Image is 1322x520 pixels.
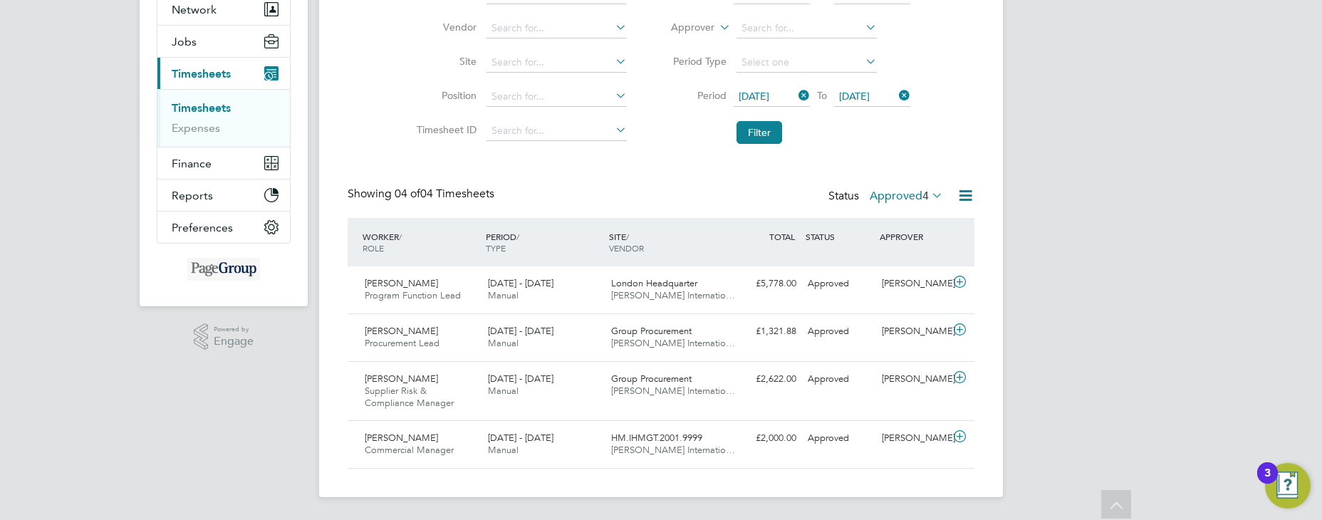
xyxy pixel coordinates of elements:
span: [PERSON_NAME] Internatio… [611,385,735,397]
div: WORKER [359,224,482,261]
label: Vendor [412,21,477,33]
span: Finance [172,157,212,170]
span: To [813,86,831,105]
div: Timesheets [157,89,290,147]
div: Approved [802,272,876,296]
span: [DATE] - [DATE] [488,277,553,289]
span: Commercial Manager [365,444,454,456]
span: Preferences [172,221,233,234]
div: Showing [348,187,497,202]
div: 3 [1264,473,1271,492]
button: Finance [157,147,290,179]
label: Approved [870,189,943,203]
button: Preferences [157,212,290,243]
span: [DATE] [739,90,769,103]
input: Search for... [486,53,627,73]
label: Position [412,89,477,102]
div: Approved [802,427,876,450]
div: £5,778.00 [728,272,802,296]
button: Open Resource Center, 3 new notifications [1265,463,1311,509]
div: [PERSON_NAME] [876,320,950,343]
span: Manual [488,385,519,397]
div: [PERSON_NAME] [876,427,950,450]
span: [PERSON_NAME] [365,277,438,289]
span: HM.IHMGT.2001.9999 [611,432,702,444]
div: Status [828,187,946,207]
span: VENDOR [609,242,644,254]
label: Period [662,89,727,102]
span: [PERSON_NAME] [365,432,438,444]
label: Timesheet ID [412,123,477,136]
div: SITE [605,224,729,261]
label: Period Type [662,55,727,68]
button: Jobs [157,26,290,57]
span: London Headquarter [611,277,697,289]
img: michaelpageint-logo-retina.png [187,258,260,281]
input: Search for... [737,19,877,38]
input: Search for... [486,19,627,38]
button: Filter [737,121,782,144]
span: TOTAL [769,231,795,242]
span: / [516,231,519,242]
span: [PERSON_NAME] Internatio… [611,444,735,456]
span: Timesheets [172,67,231,80]
span: Manual [488,289,519,301]
span: Program Function Lead [365,289,461,301]
button: Reports [157,180,290,211]
span: Group Procurement [611,325,692,337]
span: [DATE] - [DATE] [488,432,553,444]
span: Manual [488,337,519,349]
span: [PERSON_NAME] [365,373,438,385]
span: [PERSON_NAME] [365,325,438,337]
span: Network [172,3,217,16]
span: Manual [488,444,519,456]
div: £2,622.00 [728,368,802,391]
span: / [399,231,402,242]
a: Powered byEngage [194,323,254,350]
div: £2,000.00 [728,427,802,450]
a: Expenses [172,121,220,135]
label: Approver [650,21,714,35]
a: Go to home page [157,258,291,281]
span: 4 [922,189,929,203]
span: ROLE [363,242,384,254]
span: Engage [214,336,254,348]
a: Timesheets [172,101,231,115]
div: [PERSON_NAME] [876,272,950,296]
div: Approved [802,368,876,391]
span: 04 of [395,187,420,201]
div: [PERSON_NAME] [876,368,950,391]
span: Group Procurement [611,373,692,385]
span: [DATE] - [DATE] [488,325,553,337]
span: [DATE] - [DATE] [488,373,553,385]
span: TYPE [486,242,506,254]
span: Reports [172,189,213,202]
span: Supplier Risk & Compliance Manager [365,385,454,409]
span: Powered by [214,323,254,336]
span: [PERSON_NAME] Internatio… [611,289,735,301]
div: £1,321.88 [728,320,802,343]
input: Search for... [486,121,627,141]
span: / [626,231,629,242]
span: [PERSON_NAME] Internatio… [611,337,735,349]
div: PERIOD [482,224,605,261]
span: 04 Timesheets [395,187,494,201]
span: [DATE] [839,90,870,103]
div: STATUS [802,224,876,249]
label: Site [412,55,477,68]
div: APPROVER [876,224,950,249]
input: Search for... [486,87,627,107]
button: Timesheets [157,58,290,89]
div: Approved [802,320,876,343]
input: Select one [737,53,877,73]
span: Jobs [172,35,197,48]
span: Procurement Lead [365,337,439,349]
